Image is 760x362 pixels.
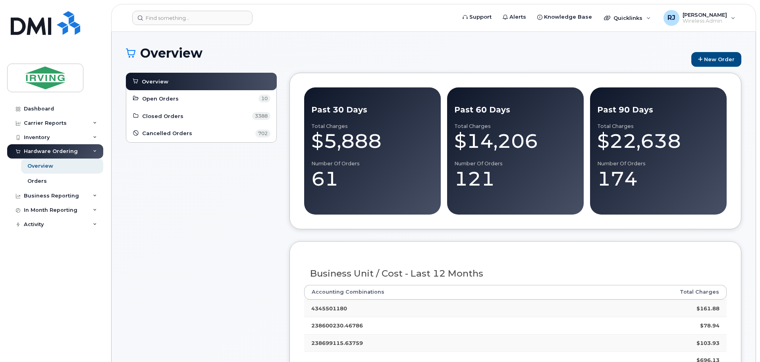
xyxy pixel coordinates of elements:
div: Total Charges [454,123,577,130]
span: 10 [258,95,270,103]
th: Total Charges [580,285,727,299]
span: Open Orders [142,95,179,103]
span: Closed Orders [142,112,183,120]
div: Past 30 Days [311,104,434,116]
div: Past 90 Days [597,104,719,116]
div: 174 [597,167,719,191]
strong: 238600230.46786 [311,322,363,329]
strong: $103.93 [696,340,719,346]
div: Total Charges [311,123,434,130]
strong: 4345501180 [311,305,347,312]
div: Number of Orders [454,161,577,167]
div: Number of Orders [311,161,434,167]
div: 61 [311,167,434,191]
span: Overview [142,78,168,85]
span: Cancelled Orders [142,130,192,137]
div: $22,638 [597,129,719,153]
div: $5,888 [311,129,434,153]
a: Open Orders 10 [132,94,270,103]
div: Past 60 Days [454,104,577,116]
strong: $161.88 [696,305,719,312]
th: Accounting Combinations [304,285,580,299]
a: Cancelled Orders 702 [132,129,270,138]
div: Total Charges [597,123,719,130]
h1: Overview [126,46,687,60]
a: Closed Orders 3388 [132,111,270,121]
span: 702 [255,130,270,137]
span: 3388 [252,112,270,120]
strong: $78.94 [700,322,719,329]
div: 121 [454,167,577,191]
a: New Order [691,52,741,67]
h3: Business Unit / Cost - Last 12 Months [310,269,721,279]
a: Overview [132,77,271,86]
div: $14,206 [454,129,577,153]
strong: 238699115.63759 [311,340,363,346]
div: Number of Orders [597,161,719,167]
